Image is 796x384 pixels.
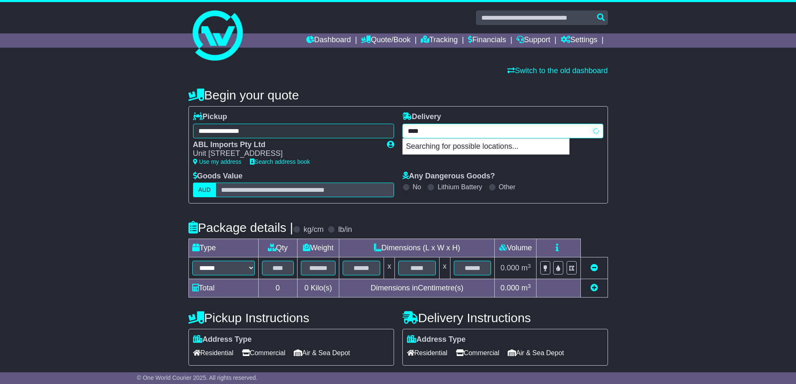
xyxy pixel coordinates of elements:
h4: Package details | [188,221,293,234]
label: Delivery [402,112,441,122]
sup: 3 [528,283,531,289]
label: No [413,183,421,191]
td: Dimensions in Centimetre(s) [339,279,495,298]
a: Support [516,33,550,48]
label: Goods Value [193,172,243,181]
td: 0 [258,279,297,298]
a: Financials [468,33,506,48]
label: Lithium Battery [437,183,482,191]
span: Residential [407,346,448,359]
label: Address Type [407,335,466,344]
td: Type [188,239,258,257]
a: Quote/Book [361,33,410,48]
span: Air & Sea Depot [294,346,350,359]
span: Air & Sea Depot [508,346,564,359]
td: Weight [297,239,339,257]
span: Commercial [456,346,499,359]
label: Pickup [193,112,227,122]
td: Volume [495,239,537,257]
td: Qty [258,239,297,257]
td: Dimensions (L x W x H) [339,239,495,257]
label: Any Dangerous Goods? [402,172,495,181]
div: Unit [STREET_ADDRESS] [193,149,379,158]
label: kg/cm [303,225,323,234]
label: Other [499,183,516,191]
td: x [439,257,450,279]
h4: Begin your quote [188,88,608,102]
h4: Pickup Instructions [188,311,394,325]
span: © One World Courier 2025. All rights reserved. [137,374,258,381]
a: Switch to the old dashboard [507,66,608,75]
td: Total [188,279,258,298]
span: Residential [193,346,234,359]
span: 0.000 [501,284,519,292]
a: Settings [561,33,598,48]
td: x [384,257,395,279]
h4: Delivery Instructions [402,311,608,325]
span: 0.000 [501,264,519,272]
label: AUD [193,183,216,197]
a: Use my address [193,158,242,165]
a: Remove this item [590,264,598,272]
td: Kilo(s) [297,279,339,298]
label: Address Type [193,335,252,344]
span: 0 [304,284,308,292]
a: Tracking [421,33,458,48]
a: Search address book [250,158,310,165]
a: Add new item [590,284,598,292]
a: Dashboard [306,33,351,48]
sup: 3 [528,263,531,269]
span: m [521,264,531,272]
typeahead: Please provide city [402,124,603,138]
div: ABL Imports Pty Ltd [193,140,379,150]
label: lb/in [338,225,352,234]
span: m [521,284,531,292]
span: Commercial [242,346,285,359]
p: Searching for possible locations... [403,139,569,155]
